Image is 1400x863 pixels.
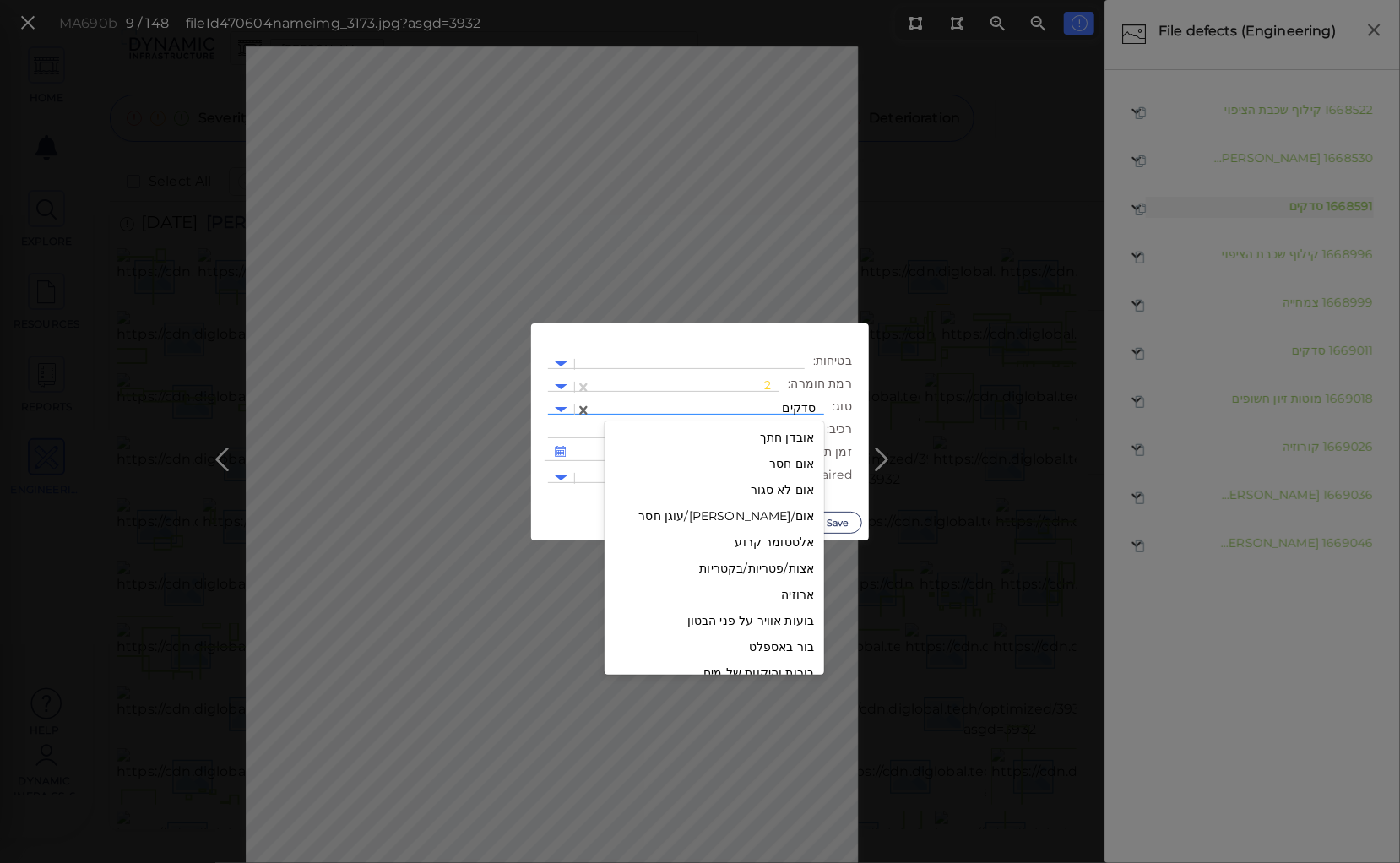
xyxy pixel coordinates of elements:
[813,352,852,370] span: בטיחות :
[1328,787,1387,850] iframe: Chat
[827,421,852,438] span: רכיב :
[605,556,824,582] div: אצות/פטריות/בקטריות
[783,400,817,415] span: סדקים
[605,660,824,687] div: בורות והיקוות של מים
[813,512,862,534] button: Save
[833,398,852,415] span: סוג :
[605,582,824,608] div: ארוזיה
[605,608,824,634] div: בועות אוויר על פני הבטון
[788,375,852,393] span: רמת חומרה :
[605,425,824,451] div: אובדן חתך
[764,377,771,393] span: 2
[800,443,852,461] span: זמן תיעוד :
[605,503,824,529] div: אום/[PERSON_NAME]/עוגן חסר
[605,477,824,503] div: אום לא סגור
[605,634,824,660] div: בור באספלט
[605,529,824,556] div: אלסטומר קרוע
[605,451,824,477] div: אום חסר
